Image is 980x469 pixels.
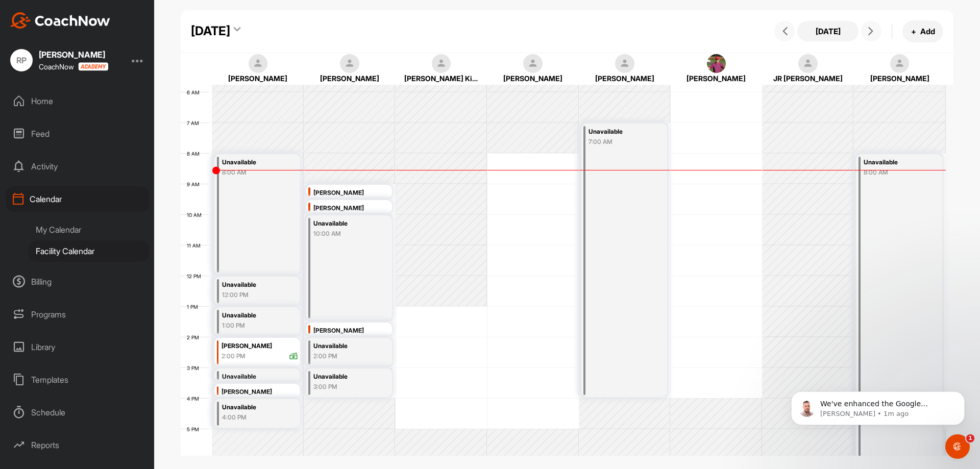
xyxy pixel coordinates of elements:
[707,54,726,73] img: square_a23e69041d80c88545071d25f8652347.jpg
[181,151,210,157] div: 8 AM
[864,168,929,177] div: 8:00 AM
[313,218,378,230] div: Unavailable
[181,304,208,310] div: 1 PM
[313,203,389,214] div: [PERSON_NAME]
[589,126,653,138] div: Unavailable
[890,54,910,73] img: square_default-ef6cabf814de5a2bf16c804365e32c732080f9872bdf737d349900a9daf73cf9.png
[181,334,209,340] div: 2 PM
[496,73,570,84] div: [PERSON_NAME]
[222,413,287,422] div: 4:00 PM
[679,73,754,84] div: [PERSON_NAME]
[6,400,150,425] div: Schedule
[44,30,173,150] span: We've enhanced the Google Calendar integration for a more seamless experience. If you haven't lin...
[222,290,287,300] div: 12:00 PM
[911,26,916,37] span: +
[222,340,298,352] div: [PERSON_NAME]
[6,121,150,146] div: Feed
[78,62,108,71] img: CoachNow acadmey
[945,434,970,459] iframe: Intercom live chat
[797,21,859,41] button: [DATE]
[29,240,150,262] div: Facility Calendar
[10,49,33,71] div: RP
[523,54,543,73] img: square_default-ef6cabf814de5a2bf16c804365e32c732080f9872bdf737d349900a9daf73cf9.png
[771,73,845,84] div: JR [PERSON_NAME]
[181,426,209,432] div: 5 PM
[181,396,209,402] div: 4 PM
[220,73,295,84] div: [PERSON_NAME]
[222,371,287,383] div: Unavailable
[6,186,150,212] div: Calendar
[181,181,210,187] div: 9 AM
[181,273,211,279] div: 12 PM
[222,310,287,322] div: Unavailable
[181,365,209,371] div: 3 PM
[6,88,150,114] div: Home
[222,352,246,361] div: 2:00 PM
[313,371,378,383] div: Unavailable
[864,157,929,168] div: Unavailable
[776,370,980,441] iframe: Intercom notifications message
[249,54,268,73] img: square_default-ef6cabf814de5a2bf16c804365e32c732080f9872bdf737d349900a9daf73cf9.png
[6,334,150,360] div: Library
[191,22,230,40] div: [DATE]
[902,20,943,42] button: +Add
[222,157,287,168] div: Unavailable
[589,137,653,146] div: 7:00 AM
[863,73,937,84] div: [PERSON_NAME]
[313,382,378,391] div: 3:00 PM
[222,168,287,177] div: 8:00 AM
[340,54,359,73] img: square_default-ef6cabf814de5a2bf16c804365e32c732080f9872bdf737d349900a9daf73cf9.png
[181,242,211,249] div: 11 AM
[222,402,287,413] div: Unavailable
[587,73,662,84] div: [PERSON_NAME]
[313,187,389,199] div: [PERSON_NAME]
[39,62,108,71] div: CoachNow
[6,302,150,327] div: Programs
[615,54,634,73] img: square_default-ef6cabf814de5a2bf16c804365e32c732080f9872bdf737d349900a9daf73cf9.png
[44,39,176,48] p: Message from Alex, sent 1m ago
[798,54,818,73] img: square_default-ef6cabf814de5a2bf16c804365e32c732080f9872bdf737d349900a9daf73cf9.png
[29,219,150,240] div: My Calendar
[6,432,150,458] div: Reports
[181,212,212,218] div: 10 AM
[6,154,150,179] div: Activity
[222,321,287,330] div: 1:00 PM
[432,54,451,73] img: square_default-ef6cabf814de5a2bf16c804365e32c732080f9872bdf737d349900a9daf73cf9.png
[6,367,150,392] div: Templates
[966,434,974,442] span: 1
[39,51,108,59] div: [PERSON_NAME]
[222,386,298,398] div: [PERSON_NAME]
[181,89,210,95] div: 6 AM
[181,120,209,126] div: 7 AM
[222,279,287,291] div: Unavailable
[313,340,378,352] div: Unavailable
[404,73,479,84] div: [PERSON_NAME] Kitchen
[313,229,378,238] div: 10:00 AM
[312,73,387,84] div: [PERSON_NAME]
[6,269,150,294] div: Billing
[313,352,378,361] div: 2:00 PM
[313,325,389,337] div: [PERSON_NAME]
[10,12,110,29] img: CoachNow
